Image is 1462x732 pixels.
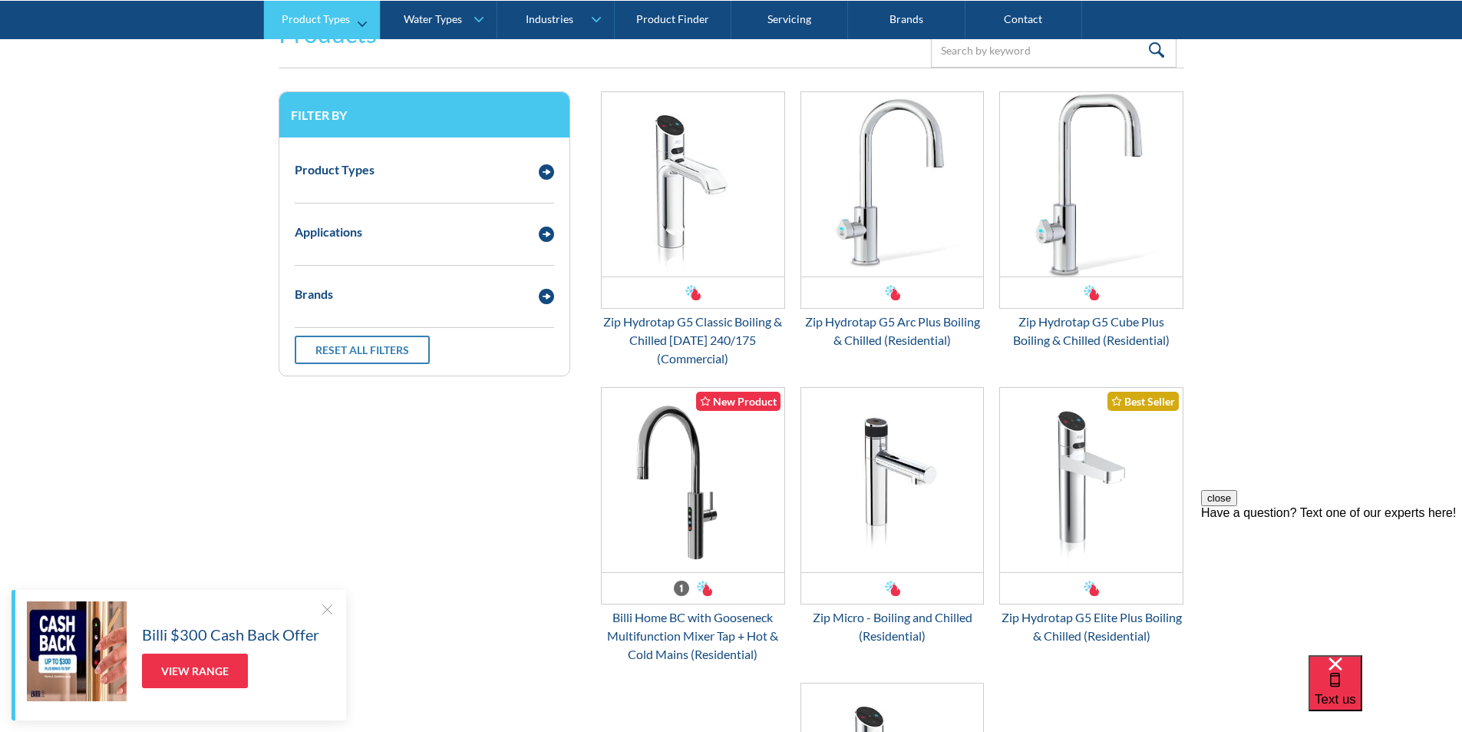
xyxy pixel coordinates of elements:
[800,387,985,645] a: Zip Micro - Boiling and Chilled (Residential)Zip Micro - Boiling and Chilled (Residential)
[27,601,127,701] img: Billi $300 Cash Back Offer
[1201,490,1462,674] iframe: podium webchat widget prompt
[601,387,785,664] a: Billi Home BC with Gooseneck Multifunction Mixer Tap + Hot & Cold Mains (Residential) New Product...
[800,313,985,349] div: Zip Hydrotap G5 Arc Plus Boiling & Chilled (Residential)
[282,12,350,25] div: Product Types
[999,313,1183,349] div: Zip Hydrotap G5 Cube Plus Boiling & Chilled (Residential)
[601,313,785,368] div: Zip Hydrotap G5 Classic Boiling & Chilled [DATE] 240/175 (Commercial)
[800,608,985,645] div: Zip Micro - Boiling and Chilled (Residential)
[526,12,573,25] div: Industries
[295,285,333,303] div: Brands
[999,608,1183,645] div: Zip Hydrotap G5 Elite Plus Boiling & Chilled (Residential)
[295,161,375,179] div: Product Types
[291,108,558,122] h3: Filter by
[602,92,784,277] img: Zip Hydrotap G5 Classic Boiling & Chilled BC100 240/175 (Commercial)
[999,387,1183,645] a: Zip Hydrotap G5 Elite Plus Boiling & Chilled (Residential) Best SellerZip Hydrotap G5 Elite Plus ...
[1000,92,1183,277] img: Zip Hydrotap G5 Cube Plus Boiling & Chilled (Residential)
[931,33,1177,68] input: Search by keyword
[801,388,984,572] img: Zip Micro - Boiling and Chilled (Residential)
[142,654,248,688] a: View Range
[801,92,984,277] img: Zip Hydrotap G5 Arc Plus Boiling & Chilled (Residential)
[602,388,784,572] img: Billi Home BC with Gooseneck Multifunction Mixer Tap + Hot & Cold Mains (Residential)
[696,392,781,411] div: New Product
[142,623,319,646] h5: Billi $300 Cash Back Offer
[601,91,785,368] a: Zip Hydrotap G5 Classic Boiling & Chilled BC100 240/175 (Commercial) Zip Hydrotap G5 Classic Boil...
[1309,655,1462,732] iframe: podium webchat widget bubble
[1000,388,1183,572] img: Zip Hydrotap G5 Elite Plus Boiling & Chilled (Residential)
[404,12,462,25] div: Water Types
[999,91,1183,349] a: Zip Hydrotap G5 Cube Plus Boiling & Chilled (Residential)Zip Hydrotap G5 Cube Plus Boiling & Chil...
[800,91,985,349] a: Zip Hydrotap G5 Arc Plus Boiling & Chilled (Residential)Zip Hydrotap G5 Arc Plus Boiling & Chille...
[295,336,430,364] a: Reset all filters
[1107,392,1179,411] div: Best Seller
[295,223,362,241] div: Applications
[601,608,785,664] div: Billi Home BC with Gooseneck Multifunction Mixer Tap + Hot & Cold Mains (Residential)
